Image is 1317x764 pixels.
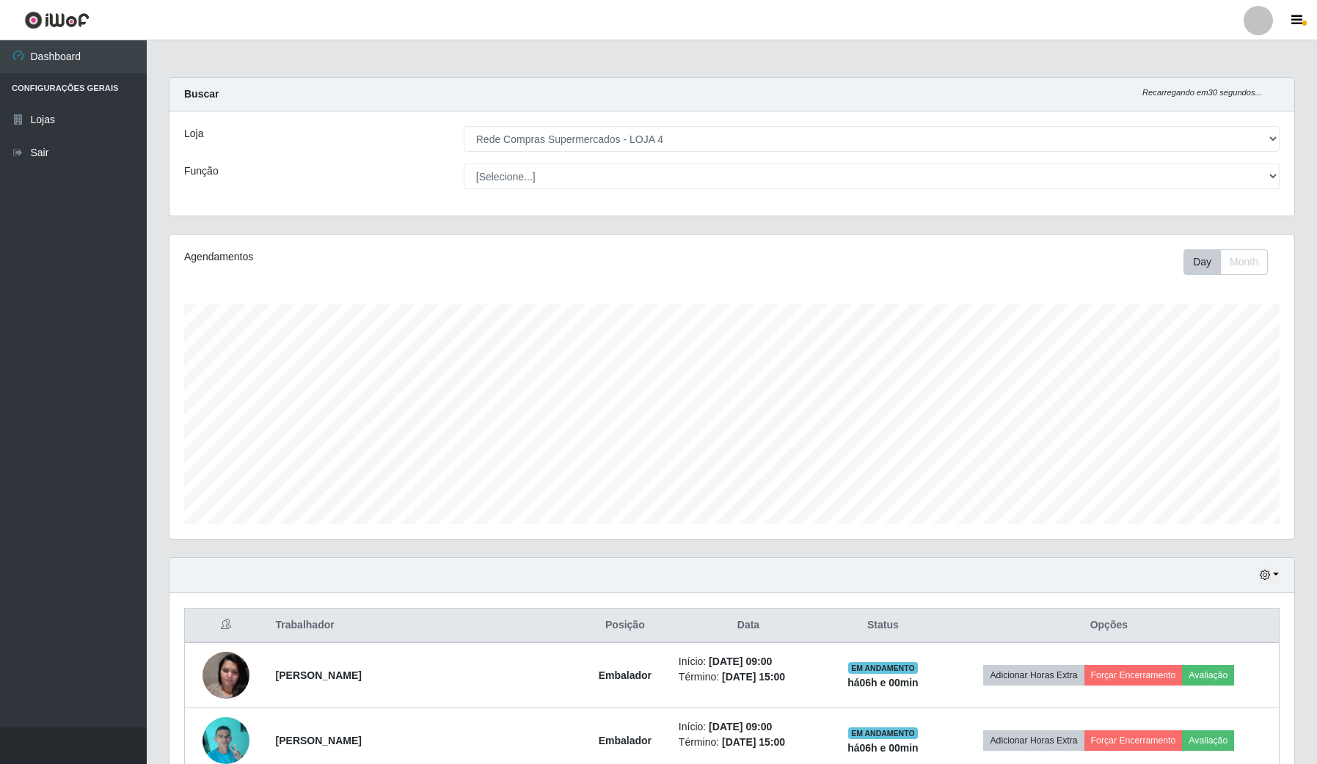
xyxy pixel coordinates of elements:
div: First group [1183,249,1268,275]
time: [DATE] 09:00 [709,655,772,667]
img: 1682608462576.jpeg [203,644,249,706]
strong: Embalador [599,735,652,746]
span: EM ANDAMENTO [848,727,918,739]
li: Término: [679,669,818,685]
label: Loja [184,126,203,142]
time: [DATE] 15:00 [722,671,785,683]
strong: há 06 h e 00 min [847,677,919,688]
div: Agendamentos [184,249,628,265]
button: Adicionar Horas Extra [983,730,1084,751]
button: Avaliação [1182,665,1234,686]
button: Avaliação [1182,730,1234,751]
span: EM ANDAMENTO [848,662,918,674]
i: Recarregando em 30 segundos... [1142,88,1262,97]
th: Posição [580,609,670,643]
label: Função [184,164,219,179]
time: [DATE] 15:00 [722,736,785,748]
li: Início: [679,654,818,669]
strong: [PERSON_NAME] [276,735,362,746]
img: CoreUI Logo [24,11,90,29]
button: Forçar Encerramento [1084,730,1183,751]
time: [DATE] 09:00 [709,721,772,732]
div: Toolbar with button groups [1183,249,1280,275]
th: Opções [939,609,1280,643]
button: Day [1183,249,1221,275]
button: Adicionar Horas Extra [983,665,1084,686]
th: Trabalhador [267,609,580,643]
strong: Buscar [184,88,219,100]
th: Data [670,609,827,643]
li: Término: [679,735,818,750]
th: Status [827,609,939,643]
strong: Embalador [599,669,652,681]
strong: há 06 h e 00 min [847,742,919,754]
button: Forçar Encerramento [1084,665,1183,686]
button: Month [1220,249,1268,275]
li: Início: [679,719,818,735]
strong: [PERSON_NAME] [276,669,362,681]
